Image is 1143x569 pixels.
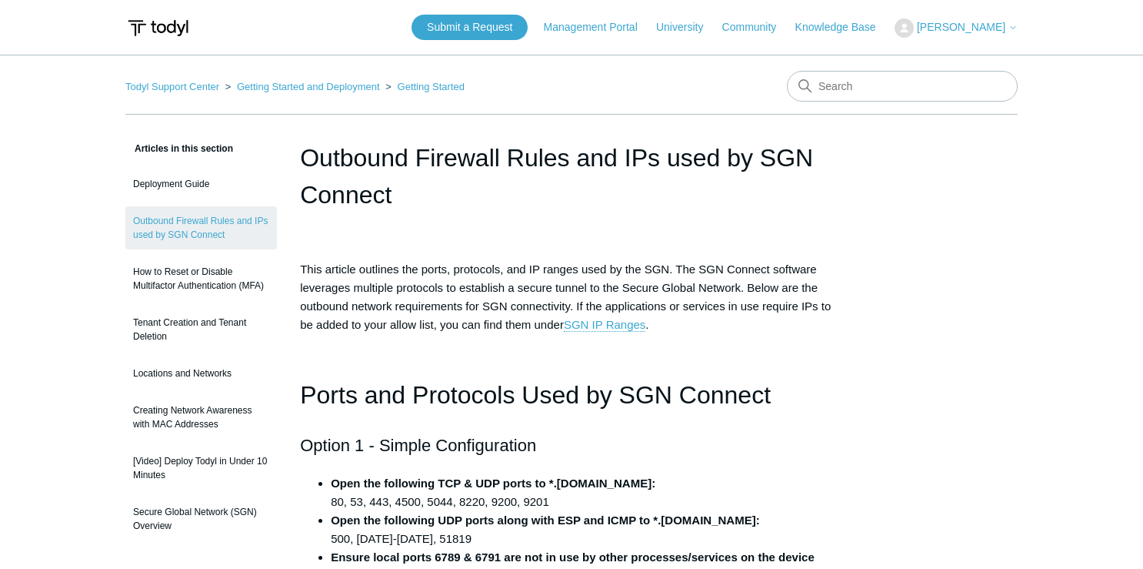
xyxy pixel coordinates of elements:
a: Outbound Firewall Rules and IPs used by SGN Connect [125,206,277,249]
strong: Ensure local ports 6789 & 6791 are not in use by other processes/services on the device [331,551,815,564]
a: Tenant Creation and Tenant Deletion [125,308,277,351]
strong: Open the following TCP & UDP ports to *.[DOMAIN_NAME]: [331,477,655,490]
span: [PERSON_NAME] [917,21,1005,33]
span: This article outlines the ports, protocols, and IP ranges used by the SGN. The SGN Connect softwa... [300,263,831,332]
a: [Video] Deploy Todyl in Under 10 Minutes [125,447,277,490]
button: [PERSON_NAME] [895,18,1018,38]
strong: Open the following UDP ports along with ESP and ICMP to *.[DOMAIN_NAME]: [331,514,760,527]
span: Articles in this section [125,143,233,154]
h2: Option 1 - Simple Configuration [300,432,843,459]
a: Locations and Networks [125,359,277,388]
a: How to Reset or Disable Multifactor Authentication (MFA) [125,257,277,300]
a: SGN IP Ranges [564,318,645,332]
li: 80, 53, 443, 4500, 5044, 8220, 9200, 9201 [331,474,843,511]
li: Getting Started [382,81,465,92]
img: Todyl Support Center Help Center home page [125,14,191,42]
li: 500, [DATE]-[DATE], 51819 [331,511,843,548]
a: Creating Network Awareness with MAC Addresses [125,396,277,439]
li: Todyl Support Center [125,81,222,92]
h1: Outbound Firewall Rules and IPs used by SGN Connect [300,139,843,213]
a: Getting Started [398,81,465,92]
a: Management Portal [544,19,653,35]
a: Getting Started and Deployment [237,81,380,92]
a: Knowledge Base [795,19,891,35]
a: Todyl Support Center [125,81,219,92]
h1: Ports and Protocols Used by SGN Connect [300,376,843,415]
input: Search [787,71,1018,102]
a: University [656,19,718,35]
a: Deployment Guide [125,169,277,199]
a: Submit a Request [412,15,528,40]
a: Community [722,19,792,35]
a: Secure Global Network (SGN) Overview [125,497,277,541]
li: Getting Started and Deployment [222,81,383,92]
